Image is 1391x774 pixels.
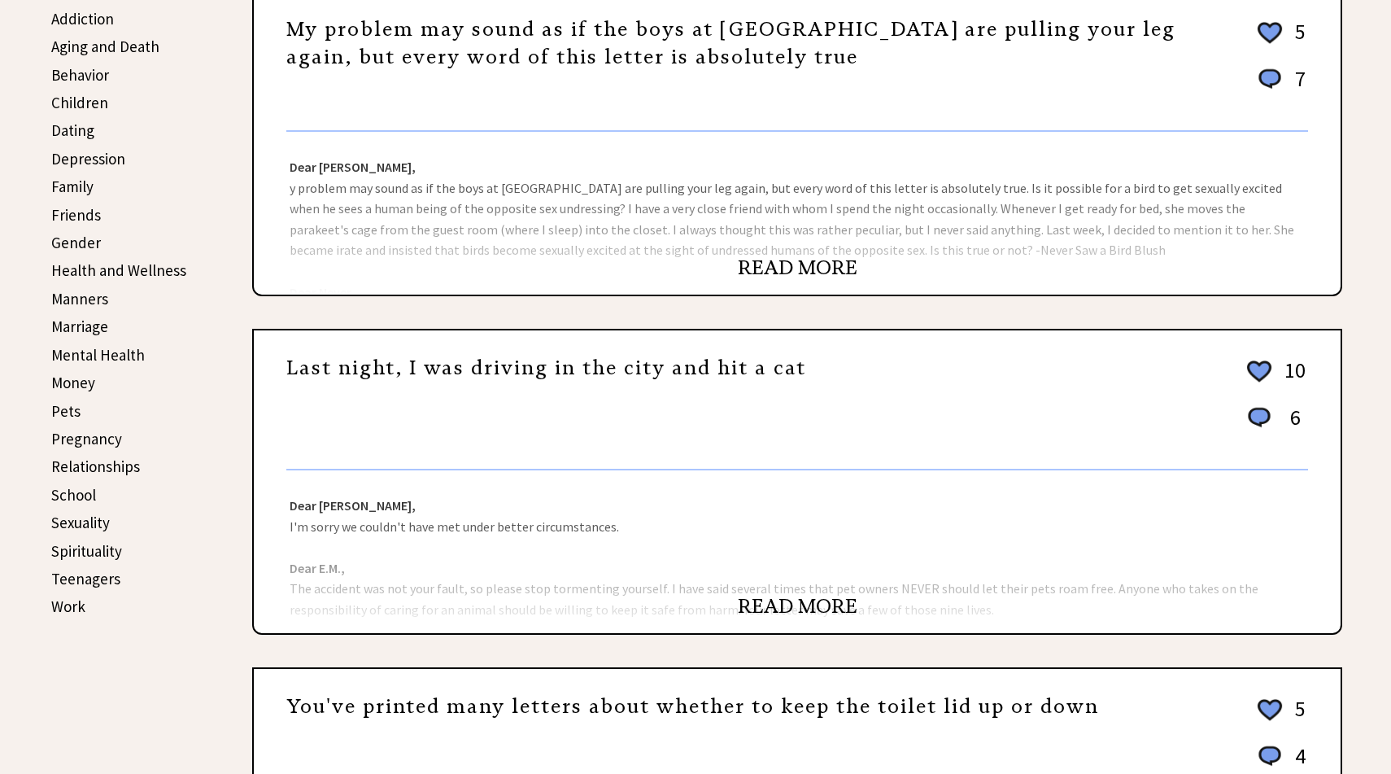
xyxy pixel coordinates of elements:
[51,597,85,616] a: Work
[51,401,81,421] a: Pets
[1245,404,1274,431] img: message_round%201.png
[1245,357,1274,386] img: heart_outline%202.png
[51,149,125,168] a: Depression
[51,37,159,56] a: Aging and Death
[1287,695,1306,741] td: 5
[51,513,110,532] a: Sexuality
[290,560,345,576] strong: Dear E.M.,
[286,17,1175,69] a: My problem may sound as if the boys at [GEOGRAPHIC_DATA] are pulling your leg again, but every wo...
[51,120,94,140] a: Dating
[51,289,108,308] a: Manners
[254,470,1341,633] div: I'm sorry we couldn't have met under better circumstances. The accident was not your fault, so pl...
[1255,696,1284,724] img: heart_outline%202.png
[286,356,806,380] a: Last night, I was driving in the city and hit a cat
[51,233,101,252] a: Gender
[1255,19,1284,47] img: heart_outline%202.png
[1287,65,1306,108] td: 7
[51,373,95,392] a: Money
[290,159,416,175] strong: Dear [PERSON_NAME],
[254,132,1341,295] div: y problem may sound as if the boys at [GEOGRAPHIC_DATA] are pulling your leg again, but every wor...
[51,65,109,85] a: Behavior
[51,177,94,196] a: Family
[738,594,857,619] a: READ MORE
[290,497,416,514] strong: Dear [PERSON_NAME],
[51,93,108,112] a: Children
[51,569,120,588] a: Teenagers
[1255,743,1284,769] img: message_round%201.png
[286,694,1099,719] a: You've printed many letters about whether to keep the toilet lid up or down
[1255,66,1284,92] img: message_round%201.png
[1276,356,1306,402] td: 10
[51,541,122,561] a: Spirituality
[51,317,108,336] a: Marriage
[51,429,122,448] a: Pregnancy
[51,457,140,476] a: Relationships
[1287,18,1306,63] td: 5
[51,485,96,505] a: School
[51,345,145,365] a: Mental Health
[1276,404,1306,447] td: 6
[738,256,857,280] a: READ MORE
[51,205,101,225] a: Friends
[51,260,186,280] a: Health and Wellness
[51,9,114,28] a: Addiction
